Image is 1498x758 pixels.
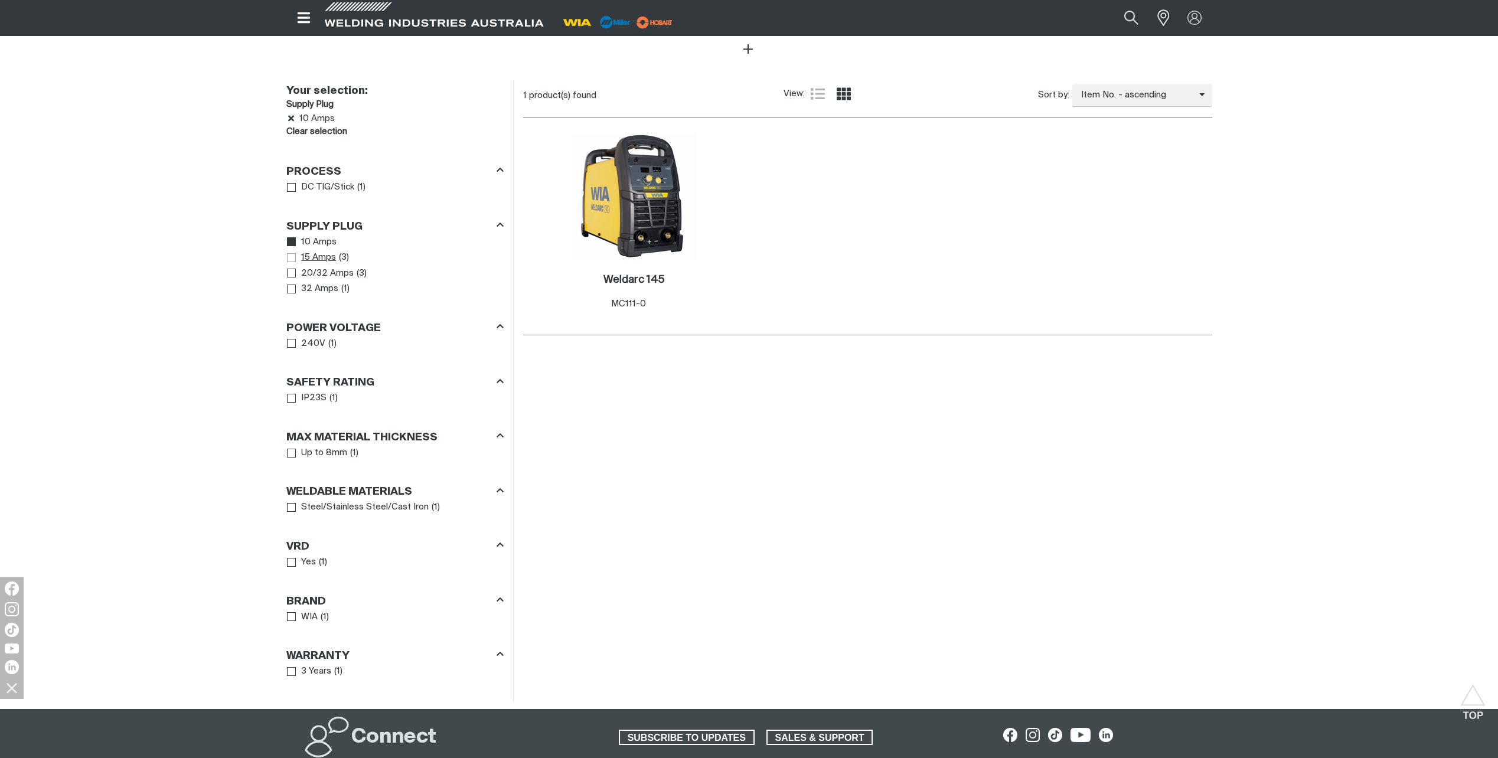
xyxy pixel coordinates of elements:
[523,90,784,102] div: 1
[299,112,335,125] span: 10 Amps
[334,665,342,678] span: ( 1 )
[768,730,872,745] span: SALES & SUPPORT
[603,275,665,285] h2: Weldarc 145
[286,374,504,390] div: Safety Rating
[603,273,665,287] a: Weldarc 145
[301,282,338,296] span: 32 Amps
[1111,5,1151,31] button: Search products
[287,554,503,570] ul: VRD
[286,648,504,664] div: Warranty
[287,336,503,352] ul: Power Voltage
[287,609,318,625] a: WIA
[286,376,374,390] h3: Safety Rating
[328,337,337,351] span: ( 1 )
[287,554,316,570] a: Yes
[301,267,354,280] span: 20/32 Amps
[286,483,504,499] div: Weldable Materials
[633,14,676,31] img: miller
[287,266,354,282] a: 20/32 Amps
[286,649,350,663] h3: Warranty
[1072,89,1199,102] span: Item No. - ascending
[301,251,336,264] span: 15 Amps
[286,538,504,554] div: VRD
[287,664,503,679] ul: Warranty
[339,251,349,264] span: ( 3 )
[287,281,339,297] a: 32 Amps
[350,446,358,460] span: ( 1 )
[619,730,755,745] a: SUBSCRIBE TO UPDATES
[811,87,825,101] a: List view
[301,391,327,405] span: IP23S
[301,665,331,678] span: 3 Years
[286,319,504,335] div: Power Voltage
[5,623,19,637] img: TikTok
[287,499,429,515] a: Steel/Stainless Steel/Cast Iron
[357,181,365,194] span: ( 1 )
[1460,684,1486,711] button: Scroll to top
[287,250,337,266] a: 15 Amps
[286,540,309,554] h3: VRD
[286,218,504,234] div: Supply Plug
[5,660,19,674] img: LinkedIn
[529,91,596,100] span: product(s) found
[286,485,412,499] h3: Weldable Materials
[611,299,646,308] span: MC111-0
[301,337,325,351] span: 240V
[287,336,326,352] a: 240V
[341,282,350,296] span: ( 1 )
[287,179,355,195] a: DC TIG/Stick
[2,678,22,698] img: hide socials
[286,431,438,445] h3: Max Material Thickness
[286,84,498,98] h2: Your selection:
[286,593,504,609] div: Brand
[287,179,503,195] ul: Process
[286,80,504,680] aside: Filters
[287,664,332,679] a: 3 Years
[286,595,326,609] h3: Brand
[286,220,363,234] h3: Supply Plug
[286,125,347,139] a: Clear filters selection
[286,98,504,112] h3: Supply Plug
[301,236,337,249] span: 10 Amps
[286,112,504,125] li: 10 Amps
[523,80,1212,110] section: Product list controls
[287,445,348,461] a: Up to 8mm
[620,730,753,745] span: SUBSCRIBE TO UPDATES
[357,267,367,280] span: ( 3 )
[287,234,503,297] ul: Supply Plug
[286,165,341,179] h3: Process
[287,234,337,250] a: 10 Amps
[287,114,296,123] a: Remove 10 Amps
[784,87,805,101] span: View:
[633,18,676,27] a: miller
[301,181,354,194] span: DC TIG/Stick
[5,643,19,654] img: YouTube
[287,499,503,515] ul: Weldable Materials
[286,322,381,335] h3: Power Voltage
[321,610,329,624] span: ( 1 )
[571,133,697,260] img: Weldarc 145
[286,429,504,445] div: Max Material Thickness
[301,501,429,514] span: Steel/Stainless Steel/Cast Iron
[766,730,873,745] a: SALES & SUPPORT
[301,610,318,624] span: WIA
[351,724,436,750] h2: Connect
[287,390,503,406] ul: Safety Rating
[432,501,440,514] span: ( 1 )
[301,556,316,569] span: Yes
[319,556,327,569] span: ( 1 )
[1096,5,1151,31] input: Product name or item number...
[301,446,347,460] span: Up to 8mm
[329,391,338,405] span: ( 1 )
[287,390,327,406] a: IP23S
[5,602,19,616] img: Instagram
[287,445,503,461] ul: Max Material Thickness
[5,581,19,596] img: Facebook
[287,609,503,625] ul: Brand
[286,163,504,179] div: Process
[1038,89,1069,102] span: Sort by:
